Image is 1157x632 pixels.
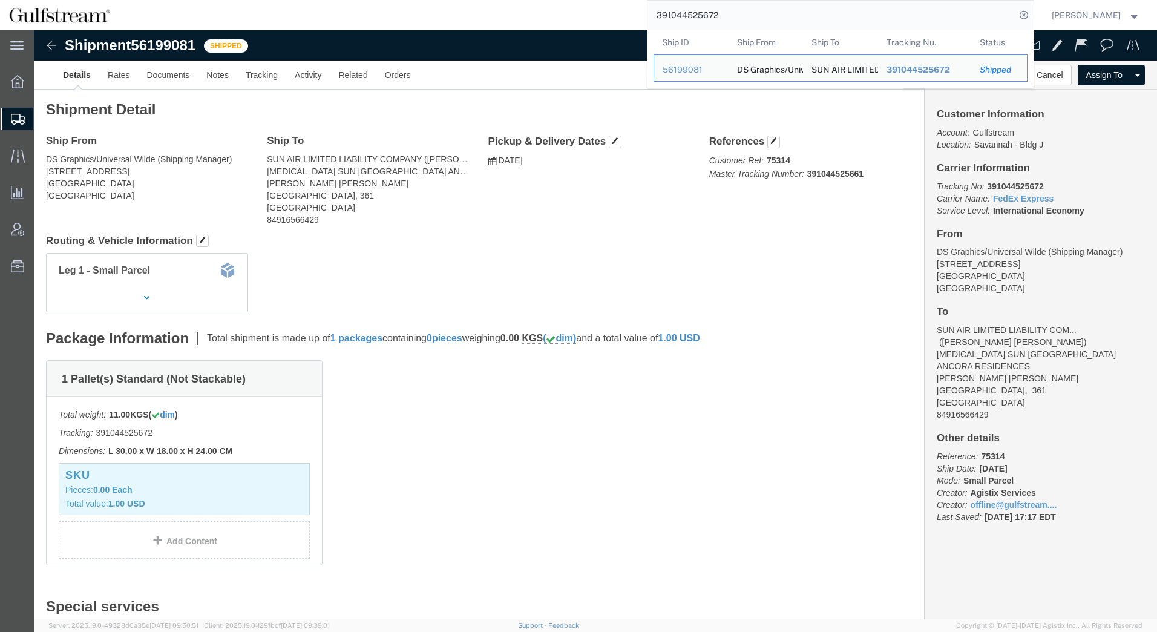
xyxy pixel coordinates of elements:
a: Feedback [548,622,579,629]
th: Ship ID [654,30,729,54]
div: 56199081 [663,64,720,76]
input: Search for shipment number, reference number [647,1,1015,30]
span: 391044525672 [886,65,949,74]
span: Client: 2025.19.0-129fbcf [204,622,330,629]
div: DS Graphics/Universal Wilde [736,55,795,81]
span: [DATE] 09:39:01 [281,622,330,629]
div: Shipped [980,64,1018,76]
div: SUN AIR LIMITED LIABILITY COMPANY [811,55,870,81]
span: [DATE] 09:50:51 [149,622,198,629]
th: Tracking Nu. [877,30,971,54]
iframe: FS Legacy Container [34,30,1157,619]
th: Ship From [728,30,803,54]
div: 391044525672 [886,64,963,76]
button: [PERSON_NAME] [1051,8,1141,22]
th: Ship To [803,30,878,54]
img: logo [8,6,111,24]
a: Support [518,622,548,629]
span: Kimberly Printup [1052,8,1121,22]
span: Copyright © [DATE]-[DATE] Agistix Inc., All Rights Reserved [956,620,1142,631]
th: Status [971,30,1028,54]
table: Search Results [654,30,1034,88]
span: Server: 2025.19.0-49328d0a35e [48,622,198,629]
